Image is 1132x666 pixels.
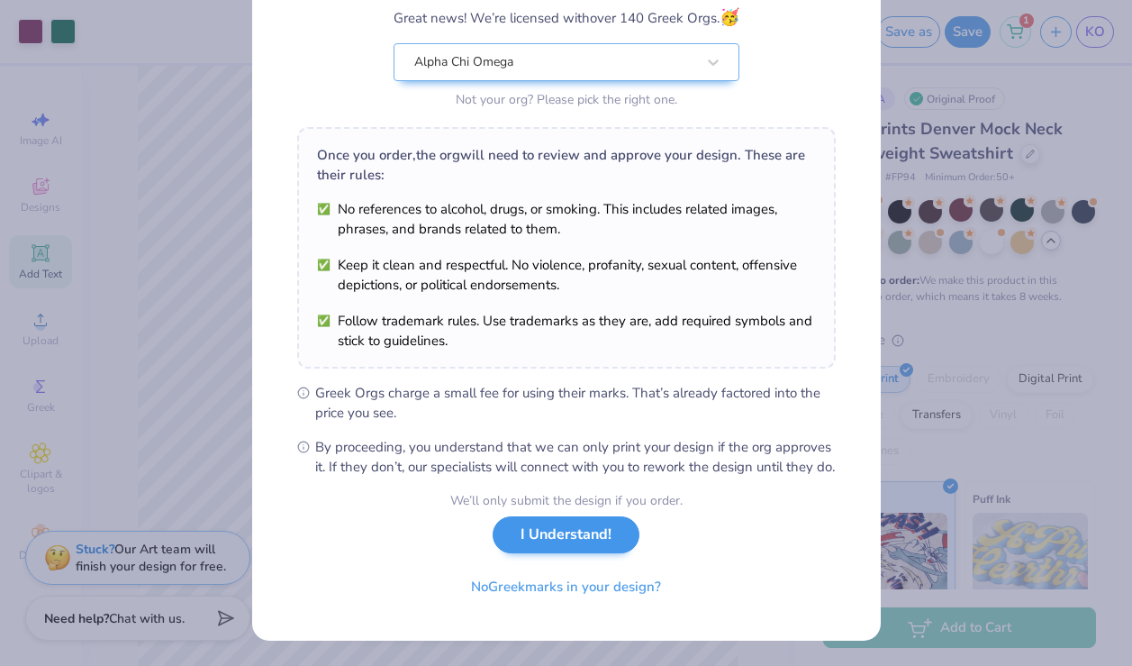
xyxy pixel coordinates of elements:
[317,199,816,239] li: No references to alcohol, drugs, or smoking. This includes related images, phrases, and brands re...
[317,311,816,351] li: Follow trademark rules. Use trademarks as they are, add required symbols and stick to guidelines.
[456,569,676,606] button: NoGreekmarks in your design?
[315,437,836,477] span: By proceeding, you understand that we can only print your design if the org approves it. If they ...
[315,383,836,423] span: Greek Orgs charge a small fee for using their marks. That’s already factored into the price you see.
[450,491,683,510] div: We’ll only submit the design if you order.
[394,90,739,109] div: Not your org? Please pick the right one.
[493,516,639,553] button: I Understand!
[720,6,739,28] span: 🥳
[317,145,816,185] div: Once you order, the org will need to review and approve your design. These are their rules:
[394,5,739,30] div: Great news! We’re licensed with over 140 Greek Orgs.
[317,255,816,295] li: Keep it clean and respectful. No violence, profanity, sexual content, offensive depictions, or po...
